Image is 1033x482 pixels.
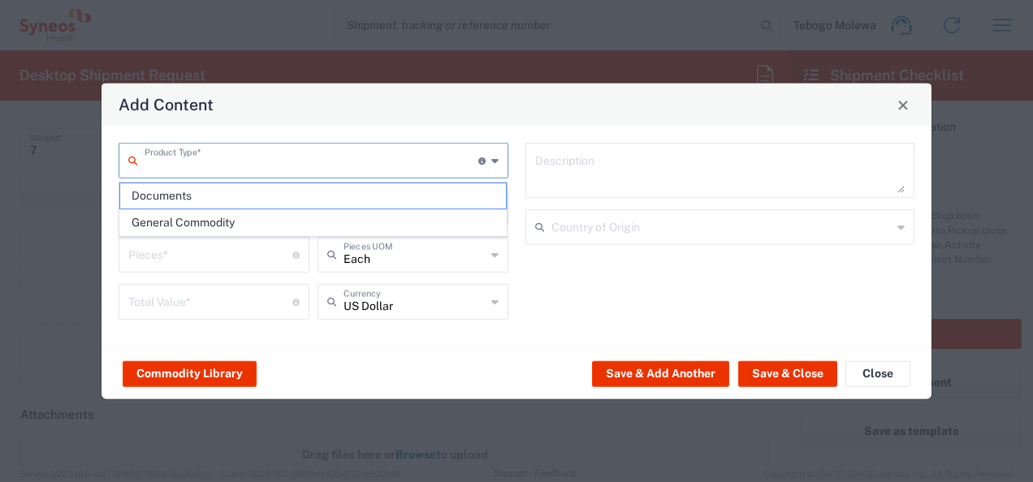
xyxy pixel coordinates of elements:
button: Commodity Library [123,360,257,386]
button: Close [845,360,910,386]
span: Documents [120,183,507,209]
button: Save & Close [738,360,837,386]
span: General Commodity [120,210,507,235]
button: Close [892,93,914,116]
h4: Add Content [119,93,214,116]
button: Save & Add Another [592,360,729,386]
